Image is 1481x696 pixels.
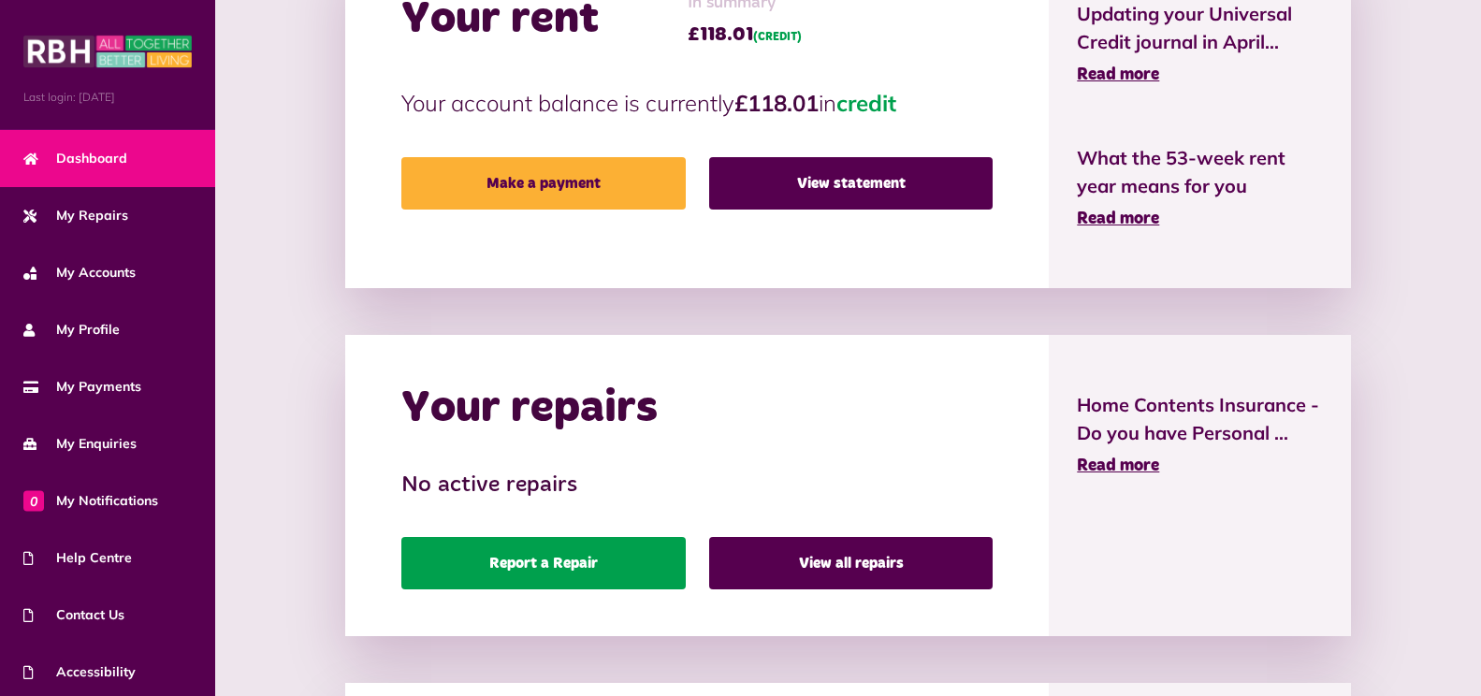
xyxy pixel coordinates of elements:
[1077,391,1322,479] a: Home Contents Insurance - Do you have Personal ... Read more
[401,382,658,436] h2: Your repairs
[401,472,993,500] h3: No active repairs
[23,206,128,225] span: My Repairs
[23,149,127,168] span: Dashboard
[734,89,819,117] strong: £118.01
[401,537,685,589] a: Report a Repair
[23,89,192,106] span: Last login: [DATE]
[23,490,44,511] span: 0
[709,157,993,210] a: View statement
[1077,66,1159,83] span: Read more
[23,662,136,682] span: Accessibility
[23,33,192,70] img: MyRBH
[401,157,685,210] a: Make a payment
[23,377,141,397] span: My Payments
[1077,210,1159,227] span: Read more
[753,32,802,43] span: (CREDIT)
[23,491,158,511] span: My Notifications
[23,320,120,340] span: My Profile
[23,605,124,625] span: Contact Us
[23,434,137,454] span: My Enquiries
[1077,457,1159,474] span: Read more
[23,263,136,283] span: My Accounts
[23,548,132,568] span: Help Centre
[401,86,993,120] p: Your account balance is currently in
[688,21,802,49] span: £118.01
[1077,144,1322,232] a: What the 53-week rent year means for you Read more
[1077,391,1322,447] span: Home Contents Insurance - Do you have Personal ...
[836,89,896,117] span: credit
[709,537,993,589] a: View all repairs
[1077,144,1322,200] span: What the 53-week rent year means for you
